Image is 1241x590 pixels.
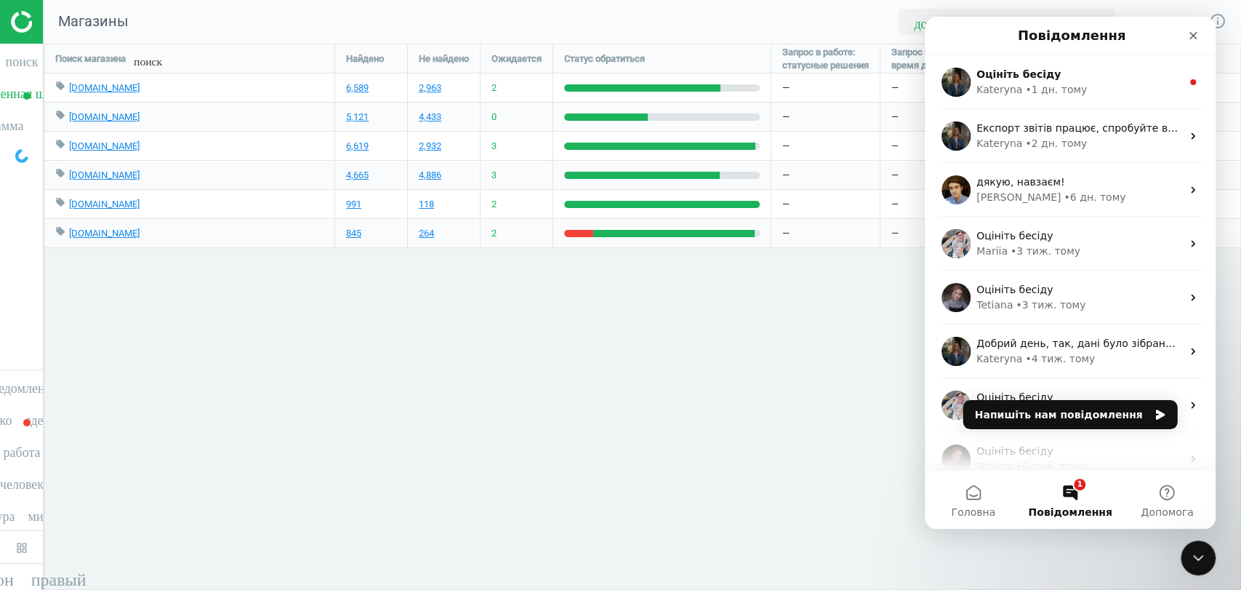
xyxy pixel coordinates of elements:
font: local_offer [55,168,65,178]
span: дякую, навзаєм! [52,159,140,171]
button: поиск [126,44,170,73]
font: 4,433 [419,111,441,122]
font: Запрос в работе: время до решения [891,47,973,71]
img: Profile image for Mariia [17,212,46,242]
img: Profile image for Mariia [17,374,46,403]
button: Повідомлення [97,454,193,512]
font: Статус обратиться [564,53,645,64]
img: ajHJNr6hYgQAAAAASUVORK5CYII= [11,11,114,33]
font: 6,589 [346,82,369,93]
a: 991 [346,198,361,211]
font: 264 [419,228,434,239]
div: • 3 тиж. тому [91,281,161,296]
a: [DOMAIN_NAME] [69,140,140,151]
font: — [891,170,899,180]
div: • 8 тиж. тому [91,442,161,458]
a: 6,589 [346,81,369,95]
font: Запрос в работе: статусные решения [782,47,869,71]
a: 4,886 [419,169,441,182]
font: local_offer [55,197,65,207]
a: [DOMAIN_NAME] [69,199,140,210]
span: Добрий день, так, дані було зібрано та доступні в кабінеті. Дайте знати, якщо ви помітили будь-як... [52,321,710,332]
font: local_offer [55,226,65,236]
a: 264 [419,227,434,240]
a: 2,932 [419,140,441,153]
a: 6,619 [346,140,369,153]
font: 6,619 [346,140,369,151]
font: Ожидается [491,53,542,64]
font: 845 [346,228,361,239]
button: Напишіть нам повідомлення [39,383,253,412]
font: Поиск магазина [55,53,126,64]
a: [DOMAIN_NAME] [69,228,140,239]
iframe: Интерком-чат в режиме реального времени [925,17,1216,529]
font: — [782,199,790,210]
img: Profile image for Tetiana [17,266,46,295]
font: — [891,82,899,93]
font: 2 [491,82,497,93]
font: настройки [1125,12,1202,30]
button: шеврон_правый [4,567,40,586]
div: • 3 тиж. тому [86,227,156,242]
font: 118 [419,199,434,210]
img: Profile image for Paul [17,159,46,188]
img: Profile image for Kateryna [17,320,46,349]
font: работа [4,444,41,457]
font: 3 [491,170,497,180]
font: поиск [134,55,162,66]
a: 2,963 [419,81,441,95]
font: info_outline [1209,12,1226,30]
font: 4,665 [346,170,369,180]
span: Оцініть бесіду [52,213,128,225]
font: local_offer [55,81,65,91]
div: Kateryna [52,335,97,350]
button: добавить_круг_контурДобавить [899,9,1115,36]
a: 845 [346,227,361,240]
div: [PERSON_NAME] [52,173,136,188]
button: настройки [1119,6,1209,37]
font: — [891,199,899,210]
span: Допомога [216,490,268,501]
font: 2,932 [419,140,441,151]
font: — [891,140,899,151]
span: Оцініть бесіду [52,428,128,440]
font: — [782,140,790,151]
font: Магазины [58,12,129,30]
font: — [891,111,899,122]
img: Profile image for Tetiana [17,428,46,457]
a: [DOMAIN_NAME] [69,111,140,122]
span: Експорт звітів працює, спробуйте вивантажити звіт у форматі CSV. Дайте знати як все пройде. [52,105,567,117]
font: local_offer [55,110,65,120]
font: 991 [346,199,361,210]
font: добавить_круг_контур [914,15,1053,28]
font: Найдено [346,53,384,64]
a: 4,665 [346,169,369,182]
a: 118 [419,198,434,211]
div: • 4 тиж. тому [100,335,170,350]
font: 0 [491,111,497,122]
a: [DOMAIN_NAME] [69,170,140,180]
font: 2 [491,199,497,210]
font: 5,121 [346,111,369,122]
div: • 2 дн. тому [100,119,162,135]
div: Kateryna [52,119,97,135]
div: • 6 дн. тому [139,173,201,188]
font: 3 [491,140,497,151]
a: 5,121 [346,111,369,124]
iframe: Интерком-чат в режиме реального времени [1181,541,1216,575]
span: Оцініть бесіду [52,375,128,386]
a: [DOMAIN_NAME] [69,82,140,93]
div: Tetiana [52,281,88,296]
div: Tetiana [52,442,88,458]
font: Не найдено [419,53,469,64]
